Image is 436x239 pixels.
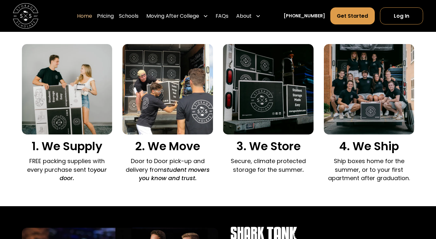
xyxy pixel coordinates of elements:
[22,44,112,134] img: We supply packing materials.
[303,166,304,174] em: .
[223,44,314,134] img: We store your boxes.
[380,7,423,24] a: Log In
[13,3,38,29] img: Storage Scholars main logo
[324,44,414,134] img: We ship your belongings.
[234,7,263,25] div: About
[146,12,199,20] div: Moving After College
[223,157,314,174] p: Secure, climate protected storage for the summer
[77,7,92,25] a: Home
[119,7,139,25] a: Schools
[284,13,325,19] a: [PHONE_NUMBER]
[122,157,213,183] p: Door to Door pick-up and delivery from
[60,166,107,182] em: your door.
[22,157,112,183] p: FREE packing supplies with every purchase sent to
[122,44,213,134] img: Door to door pick and delivery.
[223,140,314,153] h3: 3. We Store
[139,166,210,182] em: student movers you know and trust.
[324,140,414,153] h3: 4. We Ship
[144,7,210,25] div: Moving After College
[22,140,112,153] h3: 1. We Supply
[324,157,414,183] p: Ship boxes home for the summer, or to your first apartment after graduation.
[122,140,213,153] h3: 2. We Move
[236,12,252,20] div: About
[216,7,228,25] a: FAQs
[330,7,375,24] a: Get Started
[97,7,114,25] a: Pricing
